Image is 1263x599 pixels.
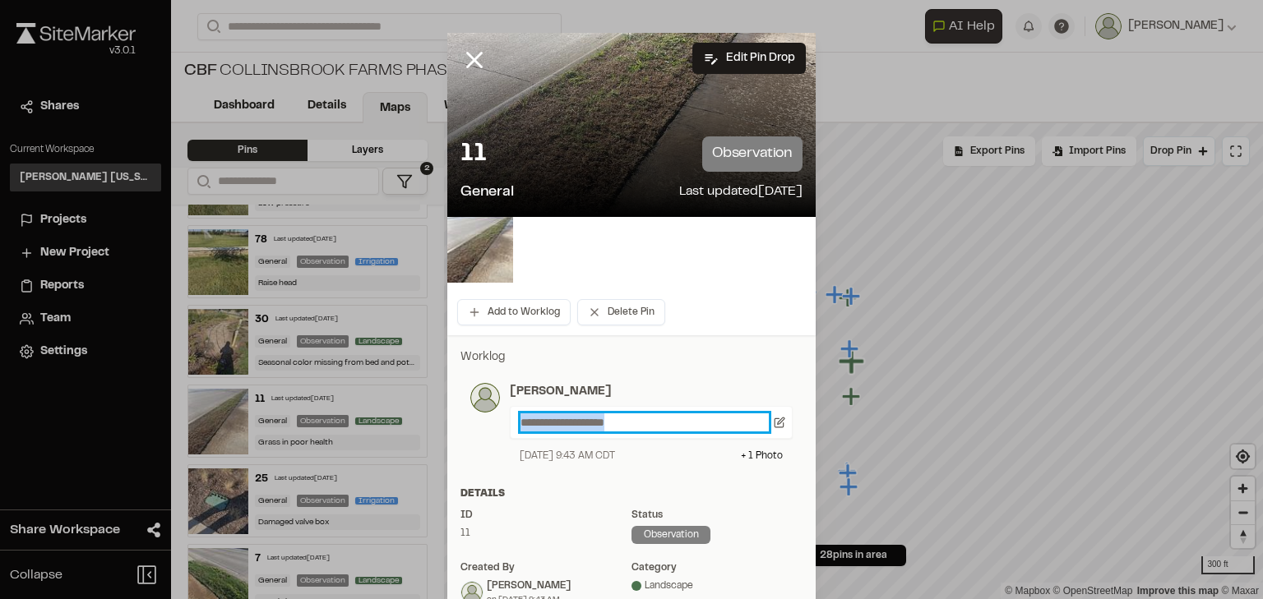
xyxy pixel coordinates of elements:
[577,299,665,325] button: Delete Pin
[460,182,514,204] p: General
[460,526,631,541] div: 11
[447,217,513,283] img: file
[631,578,803,593] div: Landscape
[702,136,803,172] p: observation
[460,348,803,366] p: Worklog
[510,383,793,401] p: [PERSON_NAME]
[520,449,615,463] div: [DATE] 9:43 AM CDT
[487,578,571,593] div: [PERSON_NAME]
[741,449,783,463] div: + 1 Photo
[460,138,486,171] p: 11
[631,526,710,544] div: observation
[470,383,500,412] img: photo
[679,182,803,204] p: Last updated [DATE]
[460,560,631,575] div: Created by
[460,486,803,501] div: Details
[460,508,631,523] div: ID
[457,299,571,325] button: Add to Worklog
[631,508,803,523] div: Status
[631,560,803,575] div: category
